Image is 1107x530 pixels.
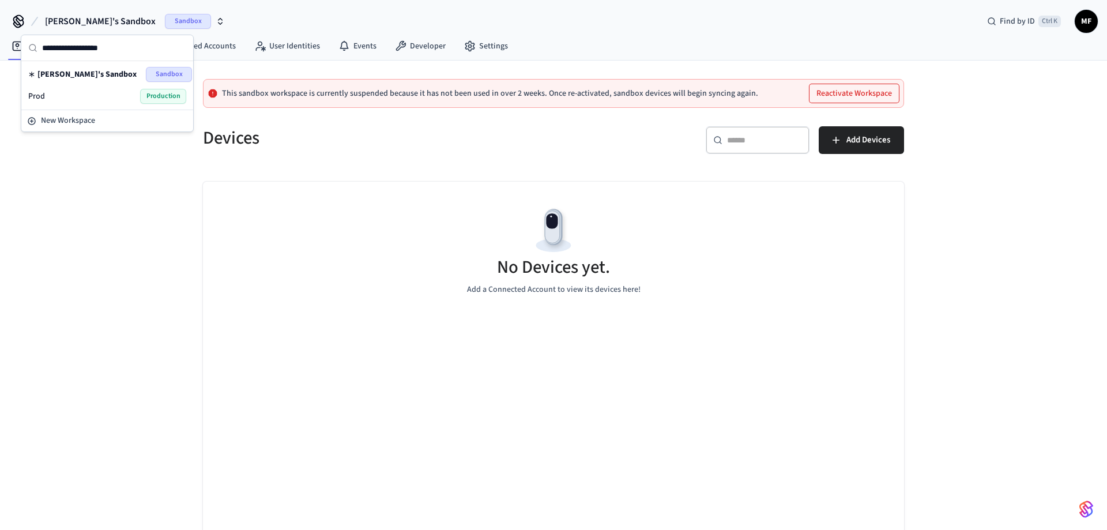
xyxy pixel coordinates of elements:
span: [PERSON_NAME]'s Sandbox [37,69,137,80]
a: Events [329,36,386,57]
a: Settings [455,36,517,57]
button: MF [1075,10,1098,33]
div: Suggestions [21,61,193,110]
a: Developer [386,36,455,57]
img: Devices Empty State [528,205,579,257]
a: User Identities [245,36,329,57]
button: New Workspace [22,111,192,130]
span: Find by ID [1000,16,1035,27]
span: New Workspace [41,115,95,127]
p: Add a Connected Account to view its devices here! [467,284,641,296]
span: Prod [28,91,45,102]
span: Add Devices [846,133,890,148]
span: Sandbox [146,67,192,82]
h5: Devices [203,126,547,150]
span: [PERSON_NAME]'s Sandbox [45,14,156,28]
button: Reactivate Workspace [809,84,899,103]
h5: No Devices yet. [497,255,610,279]
span: Production [140,89,186,104]
p: This sandbox workspace is currently suspended because it has not been used in over 2 weeks. Once ... [222,89,758,98]
div: Find by IDCtrl K [978,11,1070,32]
a: Devices [2,36,62,57]
span: MF [1076,11,1097,32]
button: Add Devices [819,126,904,154]
img: SeamLogoGradient.69752ec5.svg [1079,500,1093,518]
span: Sandbox [165,14,211,29]
span: Ctrl K [1038,16,1061,27]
